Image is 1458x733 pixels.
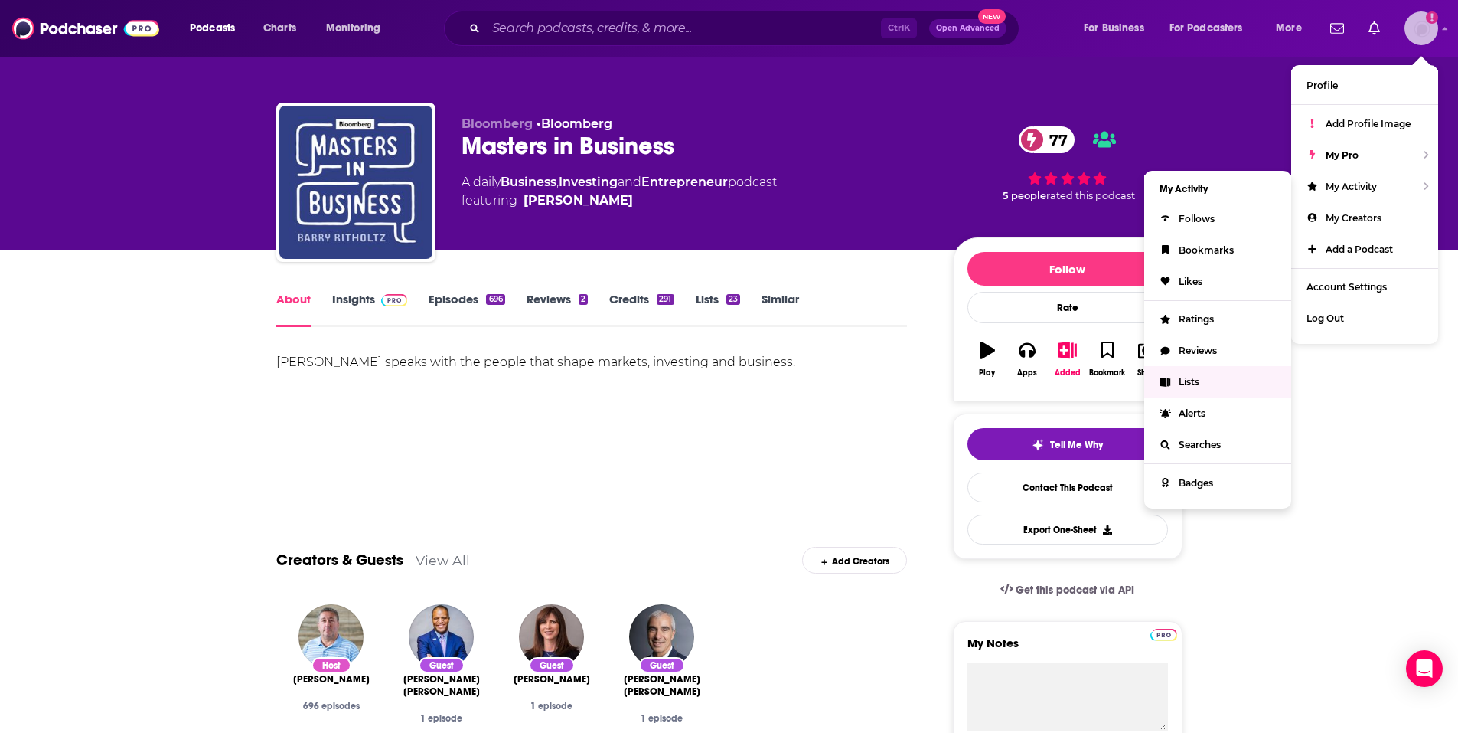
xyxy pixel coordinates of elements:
button: Share [1127,332,1167,387]
a: Contact This Podcast [967,473,1168,502]
span: Get this podcast via API [1016,584,1134,597]
a: Martin Ellis Franklin [619,673,705,698]
span: Ctrl K [881,18,917,38]
a: Ivy Zelman [514,673,590,686]
button: Play [967,332,1007,387]
span: Monitoring [326,18,380,39]
span: [PERSON_NAME] [PERSON_NAME] [619,673,705,698]
a: Get this podcast via API [988,571,1147,609]
span: More [1276,18,1302,39]
img: Barry Ritholtz [298,604,364,669]
div: 1 episode [399,713,484,724]
a: Barry Ritholtz [293,673,370,686]
a: Account Settings [1291,271,1438,303]
span: Account Settings [1306,281,1387,293]
div: Guest [529,657,575,673]
img: John Hope Bryant [409,604,474,669]
button: open menu [1265,16,1321,41]
span: Charts [263,18,296,39]
span: Profile [1306,80,1338,91]
img: tell me why sparkle [1032,439,1044,451]
span: Log Out [1306,313,1344,324]
div: Bookmark [1089,368,1125,378]
div: Open Intercom Messenger [1406,650,1443,687]
div: Search podcasts, credits, & more... [458,11,1034,46]
span: Logged in as courttheprpro [1404,11,1438,45]
a: Barry Ritholtz [524,191,633,210]
a: John Hope Bryant [399,673,484,698]
a: View All [416,552,470,568]
div: 696 episodes [289,701,374,712]
a: Add Profile Image [1291,108,1438,139]
button: Follow [967,252,1168,286]
a: Episodes696 [429,292,504,327]
div: Added [1055,368,1081,378]
a: Similar [762,292,799,327]
div: 77 5 peoplerated this podcast [953,116,1182,211]
img: Masters in Business [279,106,432,259]
button: Apps [1007,332,1047,387]
a: About [276,292,311,327]
div: Guest [419,657,465,673]
button: Export One-Sheet [967,515,1168,545]
span: [PERSON_NAME] [514,673,590,686]
div: Rate [967,292,1168,323]
div: Apps [1017,368,1037,378]
div: 696 [486,294,504,305]
a: Profile [1291,70,1438,101]
img: Podchaser Pro [1150,629,1177,641]
div: Guest [639,657,685,673]
label: My Notes [967,636,1168,663]
img: Podchaser - Follow, Share and Rate Podcasts [12,14,159,43]
img: Martin Ellis Franklin [629,604,694,669]
div: A daily podcast [462,173,777,210]
div: 2 [579,294,588,305]
button: Bookmark [1088,332,1127,387]
a: 77 [1019,126,1075,153]
a: Show notifications dropdown [1362,15,1386,41]
a: Creators & Guests [276,551,403,570]
span: featuring [462,191,777,210]
div: 23 [726,294,740,305]
span: rated this podcast [1046,190,1135,201]
a: InsightsPodchaser Pro [332,292,408,327]
span: For Business [1084,18,1144,39]
span: My Pro [1326,149,1359,161]
span: Podcasts [190,18,235,39]
div: 291 [657,294,674,305]
span: Tell Me Why [1050,439,1103,451]
span: [PERSON_NAME] [293,673,370,686]
span: New [978,9,1006,24]
div: 1 episode [509,701,595,712]
div: [PERSON_NAME] speaks with the people that shape markets, investing and business. [276,352,908,373]
button: open menu [1160,16,1265,41]
a: Charts [253,16,305,41]
svg: Add a profile image [1426,11,1438,24]
a: Lists23 [696,292,740,327]
button: Show profile menu [1404,11,1438,45]
span: 5 people [1003,190,1046,201]
a: Business [501,175,556,189]
div: Play [979,368,995,378]
span: My Creators [1326,212,1381,224]
img: Ivy Zelman [519,604,584,669]
a: Entrepreneur [641,175,728,189]
div: Host [311,657,351,673]
div: Add Creators [802,547,907,574]
span: My Activity [1326,181,1377,192]
a: Bloomberg [541,116,612,131]
a: Investing [559,175,618,189]
span: • [537,116,612,131]
span: Open Advanced [936,25,1000,32]
button: open menu [1073,16,1163,41]
input: Search podcasts, credits, & more... [486,16,881,41]
a: Show notifications dropdown [1324,15,1350,41]
span: Bloomberg [462,116,533,131]
button: Open AdvancedNew [929,19,1006,38]
img: User Profile [1404,11,1438,45]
